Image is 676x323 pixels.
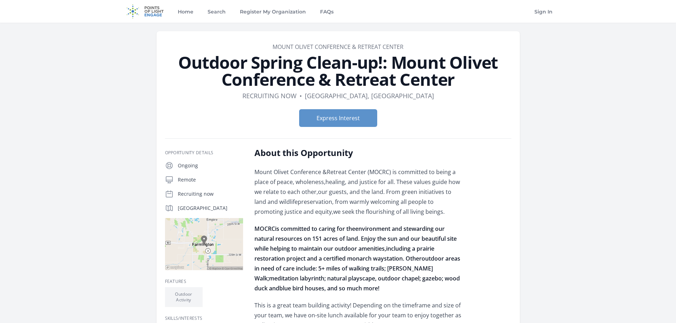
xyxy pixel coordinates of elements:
dd: Recruiting now [242,91,297,101]
button: Express Interest [299,109,377,127]
img: Map [165,218,243,270]
strong: is committed to caring for theenvironment and stewarding our natural resources on 151 acres of la... [254,225,460,292]
dd: [GEOGRAPHIC_DATA], [GEOGRAPHIC_DATA] [305,91,434,101]
p: Recruiting now [178,190,243,197]
h3: Skills/Interests [165,316,243,321]
p: Ongoing [178,162,243,169]
span: Mount Olivet Conference &Retreat Center (MOCRC) is committed to being a place of peace, wholeness... [254,168,460,216]
h2: About this Opportunity [254,147,462,158]
strong: MOCRC [254,225,275,233]
a: Mount Olivet Conference & Retreat Center [273,43,403,51]
h1: Outdoor Spring Clean-up!: Mount Olivet Conference & Retreat Center [165,54,511,88]
h3: Features [165,279,243,284]
div: • [299,91,302,101]
li: Outdoor Activity [165,287,203,307]
p: [GEOGRAPHIC_DATA] [178,205,243,212]
h3: Opportunity Details [165,150,243,156]
p: Remote [178,176,243,183]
